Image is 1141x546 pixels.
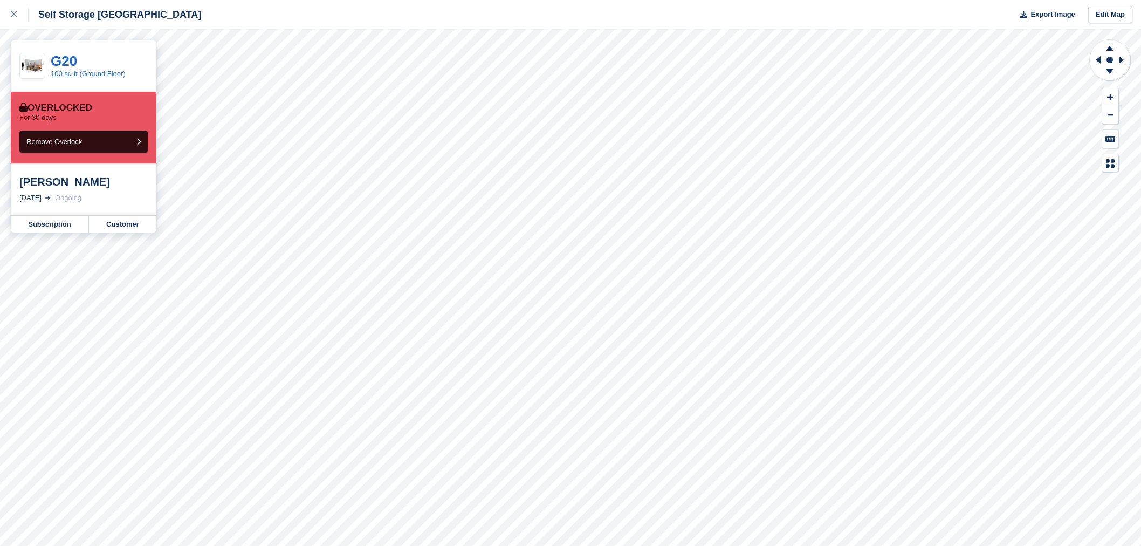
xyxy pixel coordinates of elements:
[19,131,148,153] button: Remove Overlock
[51,53,77,69] a: G20
[55,193,81,203] div: Ongoing
[19,113,57,122] p: For 30 days
[1102,154,1118,172] button: Map Legend
[19,175,148,188] div: [PERSON_NAME]
[1014,6,1075,24] button: Export Image
[51,70,126,78] a: 100 sq ft (Ground Floor)
[1102,106,1118,124] button: Zoom Out
[26,138,82,146] span: Remove Overlock
[20,57,45,76] img: 100.jpg
[19,103,92,113] div: Overlocked
[19,193,42,203] div: [DATE]
[1102,88,1118,106] button: Zoom In
[1088,6,1132,24] a: Edit Map
[1102,130,1118,148] button: Keyboard Shortcuts
[29,8,201,21] div: Self Storage [GEOGRAPHIC_DATA]
[1030,9,1075,20] span: Export Image
[45,196,51,200] img: arrow-right-light-icn-cde0832a797a2874e46488d9cf13f60e5c3a73dbe684e267c42b8395dfbc2abf.svg
[11,216,89,233] a: Subscription
[89,216,156,233] a: Customer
